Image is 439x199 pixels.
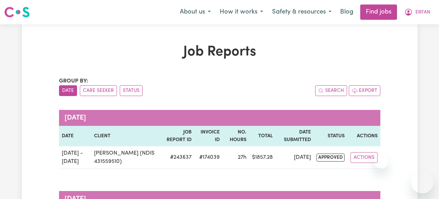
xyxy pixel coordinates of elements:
[249,146,276,169] td: $ 1857.28
[411,171,433,193] iframe: Button to launch messaging window
[316,154,345,162] span: approved
[336,5,357,20] a: Blog
[194,146,222,169] td: #174039
[161,146,194,169] td: # 243637
[276,126,314,146] th: Date Submitted
[194,126,222,146] th: Invoice ID
[315,85,347,96] button: Search
[59,126,92,146] th: Date
[415,9,430,16] span: ERFAN
[347,126,380,146] th: Actions
[59,85,77,96] button: sort invoices by date
[351,152,378,163] button: Actions
[4,6,30,18] img: Careseekers logo
[268,5,336,19] button: Safety & resources
[59,44,380,60] h1: Job Reports
[360,5,397,20] a: Find jobs
[238,155,246,160] span: 27 hours
[120,85,143,96] button: sort invoices by paid status
[59,146,92,169] td: [DATE] - [DATE]
[4,4,30,20] a: Careseekers logo
[349,85,380,96] button: Export
[276,146,314,169] td: [DATE]
[80,85,117,96] button: sort invoices by care seeker
[175,5,215,19] button: About us
[374,155,388,168] iframe: Close message
[215,5,268,19] button: How it works
[314,126,347,146] th: Status
[249,126,276,146] th: Total
[91,146,161,169] td: [PERSON_NAME] (NDIS 431559510)
[91,126,161,146] th: Client
[59,110,380,126] caption: [DATE]
[161,126,194,146] th: Job Report ID
[222,126,249,146] th: No. Hours
[59,78,88,84] span: Group by:
[400,5,435,19] button: My Account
